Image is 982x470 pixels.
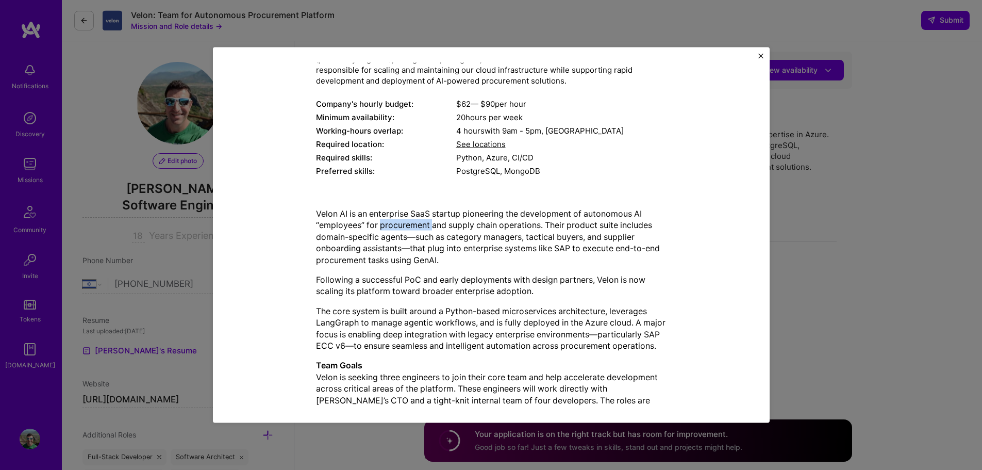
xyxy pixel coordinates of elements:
[456,111,667,122] div: 20 hours per week
[316,165,456,176] div: Preferred skills:
[316,138,456,149] div: Required location:
[456,152,667,163] div: Python, Azure, CI/CD
[316,98,456,109] div: Company's hourly budget:
[456,165,667,176] div: PostgreSQL, MongoDB
[456,139,506,149] span: See locations
[316,305,667,351] p: The core system is built around a Python-based microservices architecture, leverages LangGraph to...
[316,152,456,163] div: Required skills:
[316,31,667,86] div: We're looking for a backend and DevOps engineer with strong Python experience and deep expertise ...
[456,98,667,109] div: $ 62 — $ 90 per hour
[316,360,362,370] strong: Team Goals
[316,125,456,136] div: Working-hours overlap:
[316,207,667,265] p: Velon AI is an enterprise SaaS startup pioneering the development of autonomous AI “employees” fo...
[500,125,545,135] span: 9am - 5pm ,
[316,111,456,122] div: Minimum availability:
[758,53,763,64] button: Close
[456,125,667,136] div: 4 hours with [GEOGRAPHIC_DATA]
[316,274,667,297] p: Following a successful PoC and early deployments with design partners, Velon is now scaling its p...
[316,360,667,429] p: Velon is seeking three engineers to join their core team and help accelerate development across c...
